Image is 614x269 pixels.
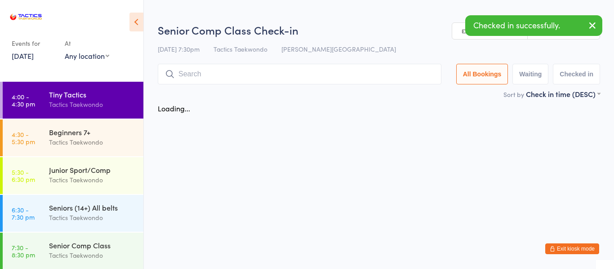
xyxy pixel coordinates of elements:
span: [PERSON_NAME][GEOGRAPHIC_DATA] [281,44,396,53]
button: All Bookings [456,64,508,84]
a: 5:30 -6:30 pmJunior Sport/CompTactics Taekwondo [3,157,143,194]
label: Sort by [503,90,524,99]
div: Any location [65,51,109,61]
div: Tactics Taekwondo [49,175,136,185]
h2: Senior Comp Class Check-in [158,22,600,37]
button: Checked in [553,64,600,84]
div: Seniors (14+) All belts [49,203,136,212]
div: Events for [12,36,56,51]
time: 6:30 - 7:30 pm [12,206,35,220]
div: Loading... [158,103,190,113]
a: 4:30 -5:30 pmBeginners 7+Tactics Taekwondo [3,119,143,156]
div: Checked in successfully. [465,15,602,36]
a: [DATE] [12,51,34,61]
span: [DATE] 7:30pm [158,44,200,53]
time: 5:30 - 6:30 pm [12,168,35,183]
input: Search [158,64,441,84]
div: At [65,36,109,51]
div: Tactics Taekwondo [49,137,136,147]
div: Tactics Taekwondo [49,99,136,110]
img: Tactics Taekwondo [9,7,43,27]
button: Waiting [512,64,548,84]
div: Tiny Tactics [49,89,136,99]
time: 7:30 - 8:30 pm [12,244,35,258]
div: Check in time (DESC) [526,89,600,99]
a: 6:30 -7:30 pmSeniors (14+) All beltsTactics Taekwondo [3,195,143,232]
div: Beginners 7+ [49,127,136,137]
div: Senior Comp Class [49,240,136,250]
button: Exit kiosk mode [545,243,599,254]
div: Junior Sport/Comp [49,165,136,175]
time: 4:00 - 4:30 pm [12,93,35,107]
a: 4:00 -4:30 pmTiny TacticsTactics Taekwondo [3,82,143,119]
span: Tactics Taekwondo [214,44,267,53]
time: 4:30 - 5:30 pm [12,131,35,145]
div: Tactics Taekwondo [49,212,136,223]
div: Tactics Taekwondo [49,250,136,260]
